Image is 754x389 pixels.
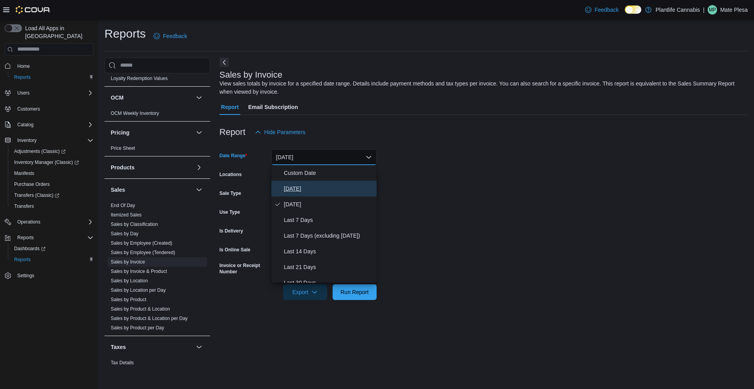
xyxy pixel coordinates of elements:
[111,360,134,366] span: Tax Details
[625,5,641,14] input: Dark Mode
[194,185,204,194] button: Sales
[17,90,29,96] span: Users
[14,203,34,209] span: Transfers
[11,147,93,156] span: Adjustments (Classic)
[11,73,34,82] a: Reports
[220,127,245,137] h3: Report
[14,88,33,98] button: Users
[595,6,619,14] span: Feedback
[111,325,164,331] a: Sales by Product per Day
[14,104,43,114] a: Customers
[284,215,373,225] span: Last 7 Days
[14,120,37,129] button: Catalog
[2,103,97,115] button: Customers
[111,231,139,236] a: Sales by Day
[11,244,93,253] span: Dashboards
[284,247,373,256] span: Last 14 Days
[111,221,158,227] span: Sales by Classification
[111,129,129,136] h3: Pricing
[14,256,31,263] span: Reports
[11,202,37,211] a: Transfers
[220,70,282,80] h3: Sales by Invoice
[150,28,190,44] a: Feedback
[111,145,135,151] a: Price Sheet
[284,278,373,287] span: Last 30 Days
[17,234,34,241] span: Reports
[11,73,93,82] span: Reports
[14,136,93,145] span: Inventory
[111,297,146,302] a: Sales by Product
[111,278,148,284] a: Sales by Location
[708,5,717,15] div: Mate Plesa
[16,6,51,14] img: Cova
[104,26,146,42] h1: Reports
[111,250,175,255] a: Sales by Employee (Tendered)
[14,233,37,242] button: Reports
[11,255,34,264] a: Reports
[703,5,705,15] p: |
[104,201,210,336] div: Sales
[17,106,40,112] span: Customers
[284,184,373,193] span: [DATE]
[17,137,37,144] span: Inventory
[11,158,82,167] a: Inventory Manager (Classic)
[2,60,97,72] button: Home
[2,216,97,227] button: Operations
[111,164,135,171] h3: Products
[111,268,167,274] span: Sales by Invoice & Product
[8,168,97,179] button: Manifests
[111,259,145,265] a: Sales by Invoice
[104,109,210,121] div: OCM
[220,153,247,159] label: Date Range
[111,129,193,136] button: Pricing
[111,94,193,102] button: OCM
[111,212,142,218] a: Itemized Sales
[8,254,97,265] button: Reports
[111,75,168,82] span: Loyalty Redemption Values
[284,262,373,272] span: Last 21 Days
[283,284,327,300] button: Export
[8,243,97,254] a: Dashboards
[14,61,93,71] span: Home
[111,240,172,246] a: Sales by Employee (Created)
[111,315,188,322] span: Sales by Product & Location per Day
[220,58,229,67] button: Next
[17,273,34,279] span: Settings
[11,158,93,167] span: Inventory Manager (Classic)
[2,119,97,130] button: Catalog
[17,63,30,69] span: Home
[14,88,93,98] span: Users
[111,164,193,171] button: Products
[11,191,93,200] span: Transfers (Classic)
[220,247,251,253] label: Is Online Sale
[248,99,298,115] span: Email Subscription
[288,284,322,300] span: Export
[111,94,124,102] h3: OCM
[14,104,93,114] span: Customers
[8,72,97,83] button: Reports
[111,186,193,194] button: Sales
[11,255,93,264] span: Reports
[11,180,93,189] span: Purchase Orders
[2,87,97,98] button: Users
[17,219,40,225] span: Operations
[284,231,373,240] span: Last 7 Days (excluding [DATE])
[220,262,268,275] label: Invoice or Receipt Number
[111,76,168,81] a: Loyalty Redemption Values
[111,287,166,293] span: Sales by Location per Day
[220,228,243,234] label: Is Delivery
[220,80,744,96] div: View sales totals by invoice for a specified date range. Details include payment methods and tax ...
[271,149,377,165] button: [DATE]
[220,209,240,215] label: Use Type
[104,358,210,380] div: Taxes
[14,245,46,252] span: Dashboards
[104,64,210,86] div: Loyalty
[111,110,159,116] span: OCM Weekly Inventory
[14,62,33,71] a: Home
[11,169,37,178] a: Manifests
